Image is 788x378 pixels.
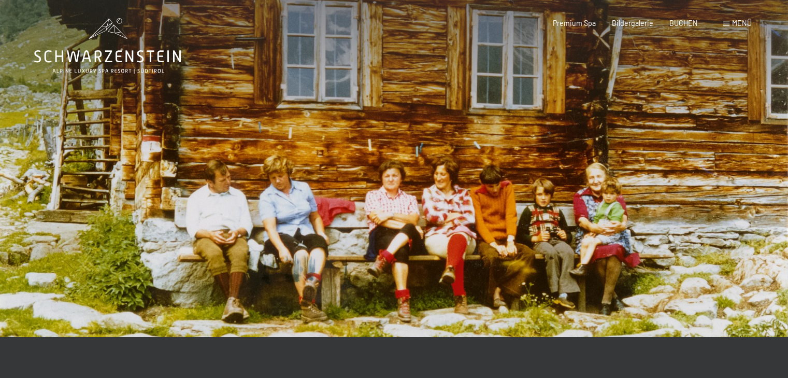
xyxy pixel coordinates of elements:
[732,19,752,27] span: Menü
[612,19,653,27] a: Bildergalerie
[553,19,596,27] a: Premium Spa
[669,19,698,27] a: BUCHEN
